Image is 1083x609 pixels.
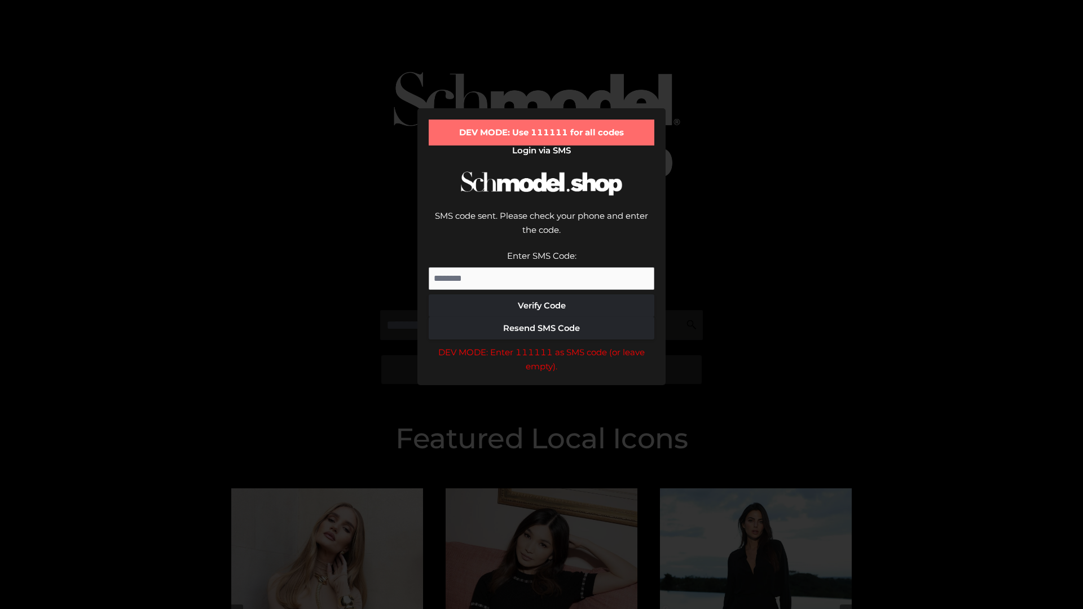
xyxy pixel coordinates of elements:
[507,250,576,261] label: Enter SMS Code:
[429,345,654,374] div: DEV MODE: Enter 111111 as SMS code (or leave empty).
[429,317,654,339] button: Resend SMS Code
[429,209,654,249] div: SMS code sent. Please check your phone and enter the code.
[429,120,654,145] div: DEV MODE: Use 111111 for all codes
[429,145,654,156] h2: Login via SMS
[429,294,654,317] button: Verify Code
[457,161,626,206] img: Schmodel Logo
